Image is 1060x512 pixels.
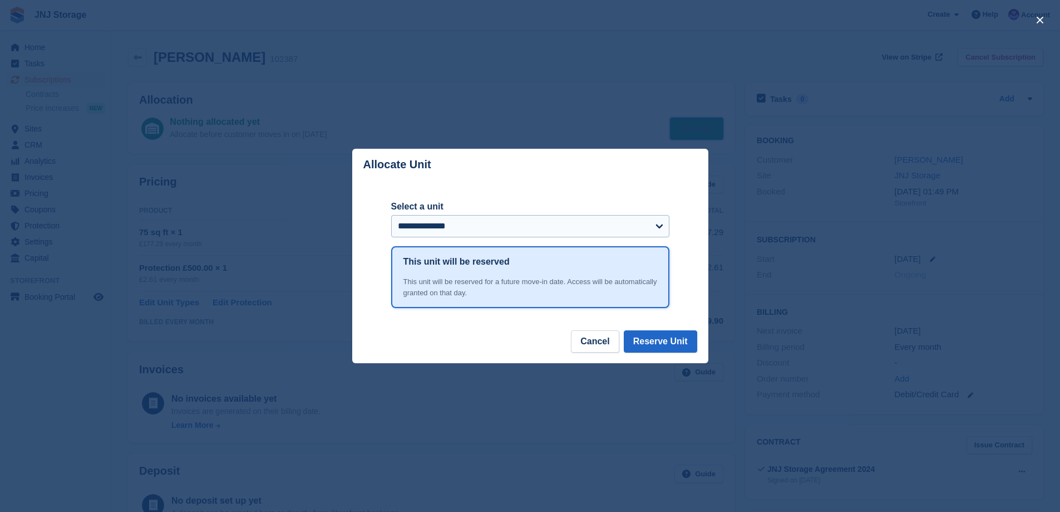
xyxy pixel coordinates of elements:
[1031,11,1049,29] button: close
[363,158,431,171] p: Allocate Unit
[391,200,669,213] label: Select a unit
[403,276,657,298] div: This unit will be reserved for a future move-in date. Access will be automatically granted on tha...
[624,330,697,353] button: Reserve Unit
[571,330,619,353] button: Cancel
[403,255,510,269] h1: This unit will be reserved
